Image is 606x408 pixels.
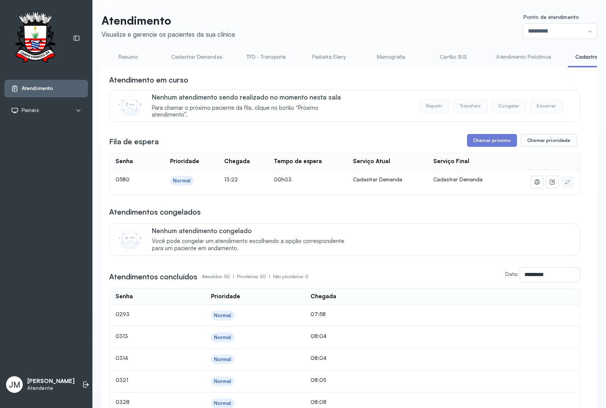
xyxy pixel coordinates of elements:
[523,14,579,20] span: Ponto de atendimento
[233,274,234,279] span: |
[467,134,517,147] button: Chamar próximo
[311,311,326,317] span: 07:58
[311,377,326,383] span: 08:05
[164,51,230,63] a: Cadastrar Demandas
[521,134,577,147] button: Chamar prioridade
[505,271,519,277] label: Data:
[214,400,231,406] div: Normal
[116,311,130,317] span: 0293
[116,176,130,182] span: 0580
[109,207,201,217] h3: Atendimentos congelados
[237,271,273,282] p: Prioritários: 50
[27,385,75,391] p: Atendente
[492,100,526,112] button: Congelar
[311,399,326,405] span: 08:08
[211,293,240,300] div: Prioridade
[116,355,128,361] span: 0314
[269,274,270,279] span: |
[11,85,81,92] a: Atendimento
[214,312,231,319] div: Normal
[239,51,294,63] a: TFD - Transporte
[433,176,483,182] span: Cadastrar Demanda
[202,271,237,282] p: Atendidos: 50
[364,51,417,63] a: Mamografia
[311,293,336,300] div: Chegada
[116,377,128,383] span: 0321
[353,158,390,165] div: Serviço Atual
[116,293,133,300] div: Senha
[22,85,53,92] span: Atendimento
[433,158,469,165] div: Serviço Final
[214,334,231,341] div: Normal
[109,271,197,282] h3: Atendimentos concluídos
[109,75,188,85] h3: Atendimento em curso
[173,178,191,184] div: Normal
[420,100,449,112] button: Repetir
[152,227,352,235] p: Nenhum atendimento congelado
[27,378,75,385] p: [PERSON_NAME]
[453,100,488,112] button: Transferir
[22,107,39,114] span: Painéis
[152,93,352,101] p: Nenhum atendimento sendo realizado no momento nesta sala
[302,51,355,63] a: Pediatra Eleny
[224,176,238,182] span: 13:22
[152,104,352,119] span: Para chamar o próximo paciente da fila, clique no botão “Próximo atendimento”.
[530,100,562,112] button: Encerrar
[274,158,322,165] div: Tempo de espera
[152,238,352,252] span: Você pode congelar um atendimento escolhendo a opção correspondente para um paciente em andamento.
[119,94,141,117] img: Imagem de CalloutCard
[170,158,199,165] div: Prioridade
[311,333,326,339] span: 08:04
[214,356,231,363] div: Normal
[214,378,231,385] div: Normal
[116,333,128,339] span: 0313
[109,136,159,147] h3: Fila de espera
[274,176,292,182] span: 00h03
[311,355,326,361] span: 08:04
[102,14,235,27] p: Atendimento
[102,30,235,38] div: Visualize e gerencie os pacientes da sua clínica
[119,227,141,250] img: Imagem de CalloutCard
[8,12,62,65] img: Logotipo do estabelecimento
[102,51,155,63] a: Resumo
[116,399,130,405] span: 0328
[426,51,479,63] a: Cartão SUS
[116,158,133,165] div: Senha
[224,158,250,165] div: Chegada
[489,51,558,63] a: Atendimento Policlínica
[353,176,421,183] div: Cadastrar Demanda
[273,271,308,282] p: Não prioritários: 0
